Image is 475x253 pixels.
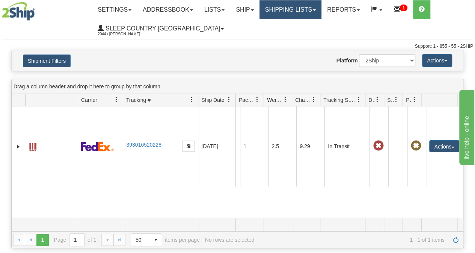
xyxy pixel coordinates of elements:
div: live help - online [6,5,69,14]
span: Shipment Issues [387,96,394,104]
iframe: chat widget [458,88,474,165]
a: Pickup Status filter column settings [409,93,421,106]
span: Ship Date [201,96,224,104]
span: 2044 / [PERSON_NAME] [98,30,154,38]
img: 2 - FedEx Express® [81,142,114,151]
a: Ship [230,0,259,19]
a: Refresh [450,234,462,246]
span: Pickup Status [406,96,412,104]
div: No rows are selected [205,237,255,243]
a: Charge filter column settings [307,93,320,106]
a: Label [29,140,36,152]
span: Late [373,141,383,151]
td: 2.5 [268,106,296,186]
a: Lists [199,0,230,19]
span: 1 - 1 of 1 items [259,237,445,243]
a: 1 [388,0,413,19]
span: items per page [131,233,200,246]
span: Tracking Status [323,96,356,104]
a: Reports [321,0,365,19]
button: Shipment Filters [23,55,71,67]
a: Shipment Issues filter column settings [390,93,403,106]
a: Sleep Country [GEOGRAPHIC_DATA] 2044 / [PERSON_NAME] [92,19,229,38]
td: 1 [240,106,268,186]
a: Ship Date filter column settings [223,93,235,106]
span: Page of 1 [54,233,97,246]
button: Copy to clipboard [182,141,195,152]
span: Page 1 [36,234,48,246]
a: Carrier filter column settings [110,93,123,106]
span: Carrier [81,96,97,104]
button: Actions [429,140,459,152]
a: Settings [92,0,137,19]
a: Packages filter column settings [251,93,264,106]
div: Support: 1 - 855 - 55 - 2SHIP [2,43,473,50]
span: Sleep Country [GEOGRAPHIC_DATA] [104,25,220,32]
div: grid grouping header [12,79,463,94]
td: Beco Industries Shipping department [GEOGRAPHIC_DATA] [GEOGRAPHIC_DATA] [GEOGRAPHIC_DATA] H1J 0A8 [235,106,238,186]
span: Packages [239,96,255,104]
td: [DATE] [198,106,235,186]
td: [PERSON_NAME] [PERSON_NAME] CA ON TORONTO M2N 5W8 [238,106,240,186]
td: 9.29 [296,106,324,186]
a: Delivery Status filter column settings [371,93,384,106]
a: Addressbook [137,0,199,19]
sup: 1 [400,5,407,11]
span: 50 [136,236,145,244]
a: 393016520228 [126,142,161,148]
span: Weight [267,96,283,104]
a: Expand [15,143,22,150]
a: Tracking # filter column settings [185,93,198,106]
span: select [150,234,162,246]
td: In Transit [324,106,369,186]
span: Page sizes drop down [131,233,162,246]
label: Platform [336,57,358,64]
a: Tracking Status filter column settings [352,93,365,106]
span: Charge [295,96,311,104]
a: Shipping lists [259,0,321,19]
span: Pickup Not Assigned [410,141,421,151]
a: Weight filter column settings [279,93,292,106]
span: Tracking # [126,96,151,104]
img: logo2044.jpg [2,2,35,21]
input: Page 1 [69,234,84,246]
button: Actions [422,54,452,67]
span: Delivery Status [368,96,375,104]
